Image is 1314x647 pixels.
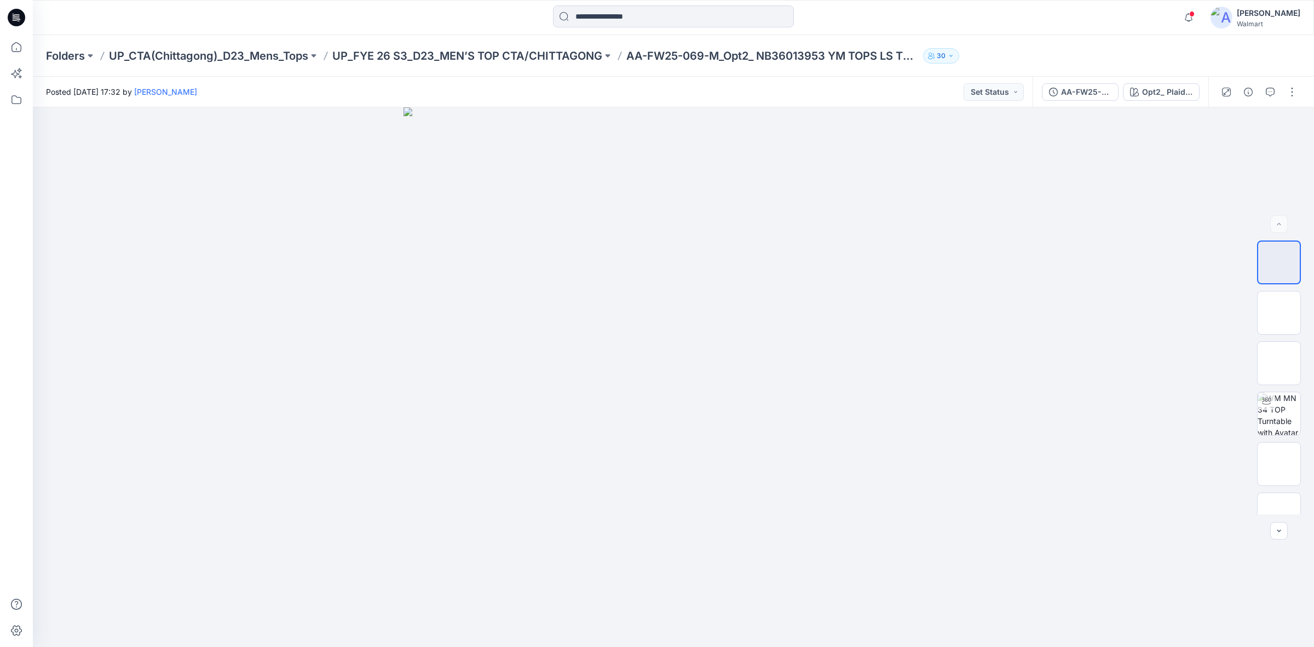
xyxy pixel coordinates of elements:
[937,50,946,62] p: 30
[1123,83,1200,101] button: Opt2_ Plaid Pattern Waffle
[1061,86,1111,98] div: AA-FW25-069-M NB36013953 YM TOPS LS TEXTURED FLANNEL SHIRT-
[1240,83,1257,101] button: Details
[332,48,602,64] a: UP_FYE 26 S3_D23_MEN’S TOP CTA/CHITTAGONG
[1042,83,1119,101] button: AA-FW25-069-M NB36013953 YM TOPS LS TEXTURED FLANNEL SHIRT-
[1237,20,1300,28] div: Walmart
[46,48,85,64] a: Folders
[134,87,197,96] a: [PERSON_NAME]
[1237,7,1300,20] div: [PERSON_NAME]
[1258,392,1300,435] img: WM MN 34 TOP Turntable with Avatar
[1142,86,1192,98] div: Opt2_ Plaid Pattern Waffle
[46,86,197,98] span: Posted [DATE] 17:32 by
[404,107,943,647] img: eyJhbGciOiJIUzI1NiIsImtpZCI6IjAiLCJzbHQiOiJzZXMiLCJ0eXAiOiJKV1QifQ.eyJkYXRhIjp7InR5cGUiOiJzdG9yYW...
[626,48,919,64] p: AA-FW25-069-M_Opt2_ NB36013953 YM TOPS LS TEXTURED FLANNEL SHIRT
[109,48,308,64] a: UP_CTA(Chittagong)_D23_Mens_Tops
[923,48,959,64] button: 30
[1211,7,1232,28] img: avatar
